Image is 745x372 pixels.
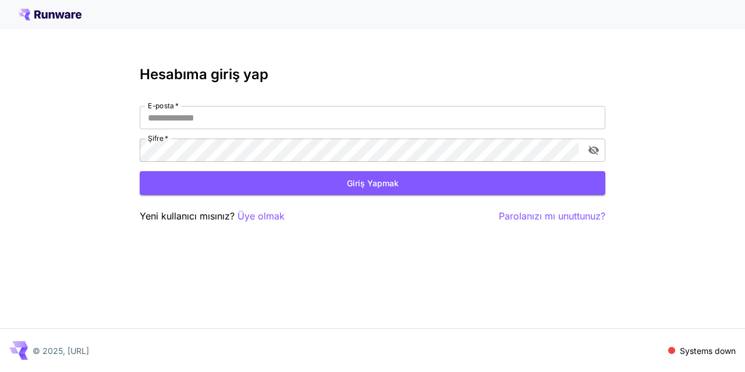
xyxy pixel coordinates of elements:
[680,345,736,357] p: Systems down
[583,140,604,161] button: şifre görünürlüğünü değiştir
[347,178,399,188] font: Giriş yapmak
[237,210,285,222] font: Üye olmak
[237,209,285,224] button: Üye olmak
[140,66,268,83] font: Hesabıma giriş yap
[140,210,235,222] font: Yeni kullanıcı mısınız?
[148,134,163,143] font: Şifre
[33,346,89,356] font: © 2025, [URL]
[148,101,173,110] font: E-posta
[499,210,605,222] font: Parolanızı mı unuttunuz?
[499,209,605,224] button: Parolanızı mı unuttunuz?
[140,171,605,195] button: Giriş yapmak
